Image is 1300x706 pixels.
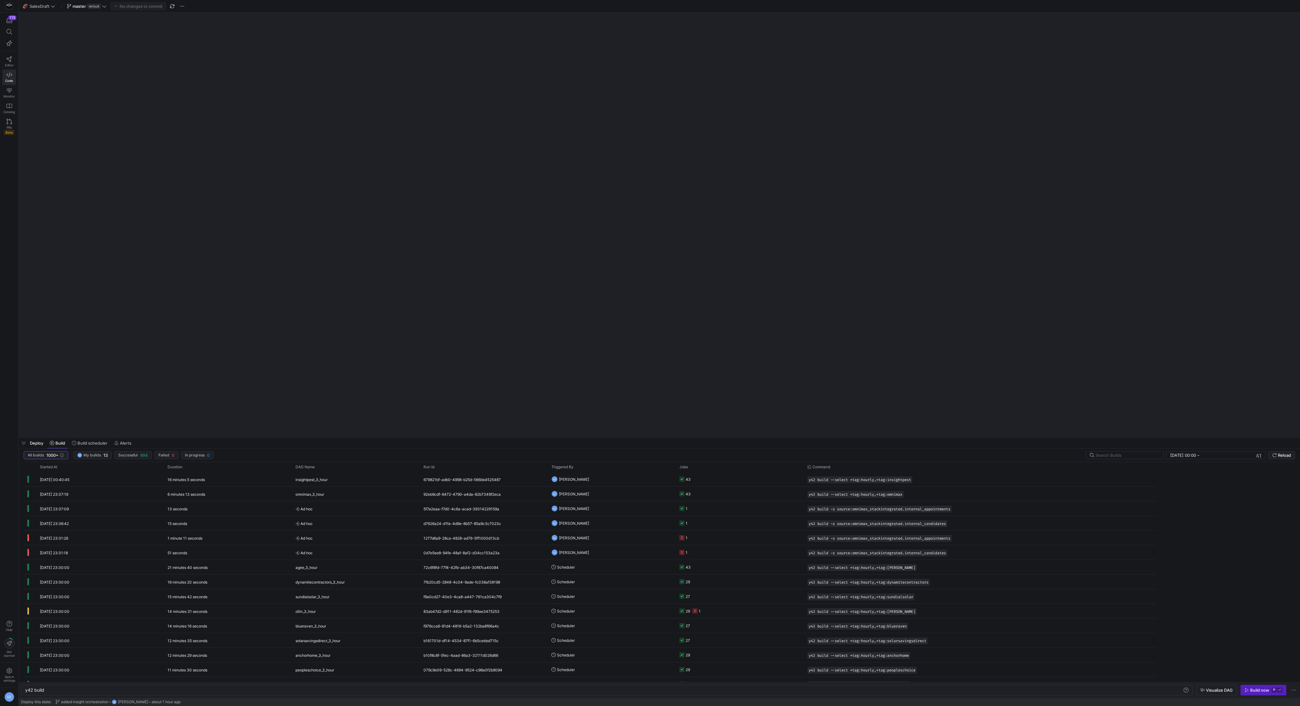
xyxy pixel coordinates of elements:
[3,94,15,98] span: Monitor
[168,507,187,511] y42-duration: 13 seconds
[2,665,16,685] a: Spacesettings
[686,516,688,531] div: 1
[24,604,1156,618] div: Press SPACE to select this row.
[4,130,14,135] span: Beta
[3,110,15,114] span: Catalog
[168,465,182,469] span: Duration
[158,453,169,457] span: Failed
[24,662,1156,677] div: Press SPACE to select this row.
[2,690,16,704] button: DZ
[420,604,548,618] div: 83ab47d2-d911-482d-91f6-f99ae3475253
[295,472,328,487] span: insightpest_3_hour
[420,633,548,647] div: b161701d-df14-4534-87f1-6b5cebbd715c
[30,441,43,446] span: Deploy
[686,604,690,618] div: 29
[686,662,690,677] div: 29
[686,575,690,589] div: 29
[21,700,51,704] span: Deploy this state:
[73,4,86,9] span: master
[295,604,316,619] span: ollin_3_hour
[2,618,16,634] button: Help
[420,589,548,603] div: f9a0cd27-40e3-4ca8-a447-761ca304c7f9
[809,492,902,497] span: y42 build --select +tag:hourly,+tag:omnimax
[295,589,329,604] span: sundialsolar_3_hour
[21,2,57,10] button: 🏈SalesDraft
[551,549,558,556] div: DZ
[295,546,416,560] span: Ad hoc
[559,487,589,501] span: [PERSON_NAME]
[1206,688,1233,693] span: Visualize DAG
[420,648,548,662] div: b10f8c8f-5fec-4aad-86a3-32111d026d66
[2,116,16,137] a: PRsBeta
[40,507,69,511] span: [DATE] 23:37:09
[24,487,1156,501] div: Press SPACE to select this row.
[686,618,690,633] div: 27
[24,501,1156,516] div: Press SPACE to select this row.
[168,594,207,599] y42-duration: 15 minutes 42 seconds
[40,638,69,643] span: [DATE] 23:30:00
[168,653,207,658] y42-duration: 12 minutes 29 seconds
[557,648,575,662] span: Scheduler
[420,662,548,677] div: 079c9e09-528c-4694-9524-c98a0f2b9094
[40,536,68,541] span: [DATE] 23:31:26
[40,565,69,570] span: [DATE] 23:30:00
[557,604,575,618] span: Scheduler
[168,477,205,482] y42-duration: 16 minutes 5 seconds
[3,675,15,682] span: Space settings
[686,487,691,501] div: 43
[295,531,416,546] span: Ad hoc
[1201,453,1241,458] input: End datetime
[686,633,690,648] div: 27
[181,451,214,459] button: In progress0
[24,451,68,459] button: All builds1000+
[47,438,68,448] button: Build
[559,472,589,487] span: [PERSON_NAME]
[40,653,69,658] span: [DATE] 23:30:00
[295,663,334,677] span: peopleschoice_3_hour
[420,575,548,589] div: 7fb20cd5-2848-4c04-9ade-fc038af38198
[420,501,548,516] div: 5f7a2eaa-f7d0-4c6a-acad-39314229159a
[559,501,589,516] span: [PERSON_NAME]
[24,589,1156,604] div: Press SPACE to select this row.
[168,551,187,555] y42-duration: 51 seconds
[55,441,65,446] span: Build
[809,551,946,555] span: y42 build -s source:omnimax_stackintegrated.internal_candidates
[295,575,345,589] span: dynamitecontractors_3_hour
[551,476,558,482] div: DZ
[420,677,548,691] div: d3119d4f-8afc-4fef-8666-e20999302d57
[557,633,575,648] span: Scheduler
[120,441,131,446] span: Alerts
[168,638,207,643] y42-duration: 12 minutes 35 seconds
[551,535,558,541] div: DZ
[24,575,1156,589] div: Press SPACE to select this row.
[557,589,575,604] span: Scheduler
[46,453,59,458] span: 1000+
[686,648,690,662] div: 29
[40,477,69,482] span: [DATE] 00:40:45
[686,560,691,575] div: 43
[73,451,112,459] button: DZMy builds13
[4,692,14,702] div: DZ
[809,653,909,658] span: y42 build --select +tag:hourly,+tag:anchorhome
[1241,685,1286,695] button: Build now⌘⏎
[168,536,202,541] y42-duration: 1 minute 11 seconds
[40,551,68,555] span: [DATE] 23:31:18
[2,1,16,12] a: https://storage.googleapis.com/y42-prod-data-exchange/images/Yf2Qvegn13xqq0DljGMI0l8d5Zqtiw36EXr8...
[1095,453,1158,458] input: Search Builds
[295,633,340,648] span: solarsavingsdirect_3_hour
[23,4,27,8] span: 🏈
[809,507,950,511] span: y42 build -s source:omnimax_stackintegrated.internal_appointments
[557,662,575,677] span: Scheduler
[686,531,688,545] div: 1
[24,472,1156,487] div: Press SPACE to select this row.
[25,687,44,693] span: y42 build
[2,85,16,101] a: Monitor
[686,472,691,487] div: 43
[140,453,148,458] span: 994
[168,580,207,584] y42-duration: 16 minutes 20 seconds
[295,677,329,692] span: degreedash_3_hour
[103,453,108,458] span: 13
[559,545,589,560] span: [PERSON_NAME]
[4,650,15,657] span: Get started
[809,565,915,570] span: y42 build --select +tag:hourly,+tag:[PERSON_NAME]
